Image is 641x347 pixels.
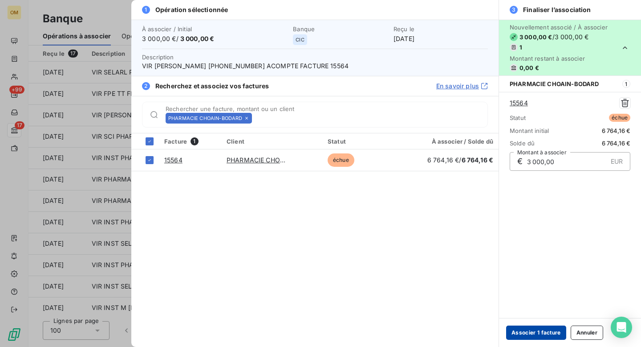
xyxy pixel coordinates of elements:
input: placeholder [256,114,487,123]
span: Nouvellement associé / À associer [510,24,608,31]
span: Opération sélectionnée [155,5,228,14]
span: Finaliser l’association [523,5,591,14]
a: 15564 [164,156,183,164]
button: Associer 1 facture [506,326,566,340]
span: 6 764,16 € [602,127,631,134]
span: échue [328,153,354,167]
div: Facture [164,137,216,145]
button: Annuler [571,326,603,340]
span: PHARMACIE CHOAIN-BODARD [510,80,599,87]
span: À associer / Initial [142,25,288,33]
span: Montant initial [510,127,549,134]
span: 6 764,16 € [462,156,494,164]
div: Open Intercom Messenger [611,317,632,338]
span: 0,00 € [519,64,539,71]
a: 15564 [510,99,528,107]
span: Solde dû [510,140,535,147]
span: échue [609,114,630,122]
a: PHARMACIE CHOAIN-BODARD [227,156,320,164]
span: VIR [PERSON_NAME] [PHONE_NUMBER] ACOMPTE FACTURE 15564 [142,62,488,70]
span: 3 000,00 € [180,35,215,42]
span: 6 764,16 € [602,140,631,147]
span: Banque [293,25,388,33]
div: Statut [328,138,392,145]
span: CIC [296,37,304,42]
span: 2 [142,82,150,90]
span: 1 [622,80,630,88]
a: En savoir plus [436,82,488,91]
span: Statut [510,114,526,121]
div: Client [227,138,317,145]
span: PHARMACIE CHOAIN-BODARD [168,116,242,121]
span: 1 [191,137,199,145]
span: Reçu le [394,25,488,33]
span: 3 000,00 € / [142,34,288,43]
div: [DATE] [394,25,488,43]
span: 1 [142,6,150,14]
span: 6 764,16 € / [427,156,493,164]
span: 3 000,00 € [519,33,552,41]
span: Montant restant à associer [510,55,608,62]
span: / 3 000,00 € [552,33,589,41]
span: Description [142,54,174,61]
span: 1 [519,44,522,51]
div: À associer / Solde dû [402,138,493,145]
span: 3 [510,6,518,14]
span: Recherchez et associez vos factures [155,82,269,91]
